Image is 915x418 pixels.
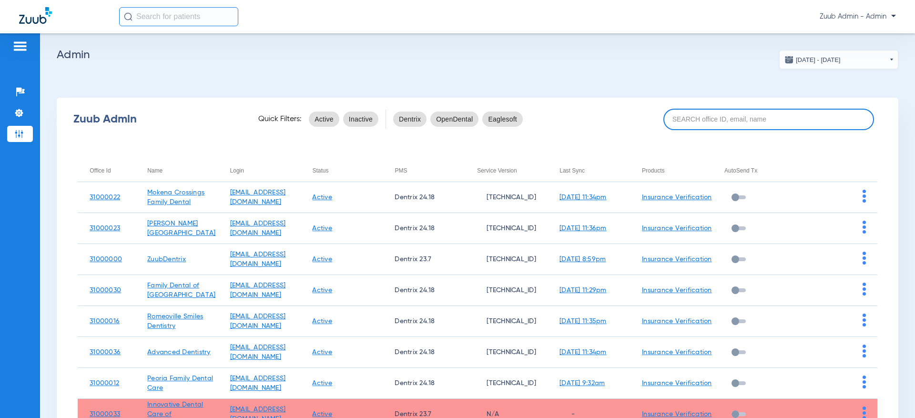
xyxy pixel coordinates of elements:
[230,165,301,176] div: Login
[395,165,465,176] div: PMS
[312,194,332,201] a: Active
[90,194,120,201] a: 31000022
[383,337,465,368] td: Dentrix 24.18
[147,313,203,329] a: Romeoville Smiles Dentistry
[863,283,866,296] img: group-dot-blue.svg
[559,256,606,263] a: [DATE] 8:59pm
[393,110,523,129] mat-chip-listbox: pms-filters
[90,225,120,232] a: 31000023
[863,221,866,234] img: group-dot-blue.svg
[559,349,607,356] a: [DATE] 11:34pm
[312,318,332,325] a: Active
[399,114,421,124] span: Dentrix
[230,220,286,236] a: [EMAIL_ADDRESS][DOMAIN_NAME]
[488,114,517,124] span: Eaglesoft
[383,275,465,306] td: Dentrix 24.18
[383,306,465,337] td: Dentrix 24.18
[465,275,548,306] td: [TECHNICAL_ID]
[779,50,898,69] button: [DATE] - [DATE]
[559,287,607,294] a: [DATE] 11:29pm
[312,225,332,232] a: Active
[73,114,242,124] div: Zuub Admin
[642,256,712,263] a: Insurance Verification
[309,110,378,129] mat-chip-listbox: status-filters
[820,12,896,21] span: Zuub Admin - Admin
[230,165,244,176] div: Login
[724,165,795,176] div: AutoSend Tx
[642,165,664,176] div: Products
[90,411,120,418] a: 31000033
[349,114,373,124] span: Inactive
[477,165,548,176] div: Service Version
[124,12,132,21] img: Search Icon
[465,306,548,337] td: [TECHNICAL_ID]
[863,252,866,265] img: group-dot-blue.svg
[559,411,575,418] span: -
[230,251,286,267] a: [EMAIL_ADDRESS][DOMAIN_NAME]
[312,380,332,387] a: Active
[559,165,630,176] div: Last Sync
[642,318,712,325] a: Insurance Verification
[863,314,866,326] img: group-dot-blue.svg
[315,114,334,124] span: Active
[312,287,332,294] a: Active
[230,313,286,329] a: [EMAIL_ADDRESS][DOMAIN_NAME]
[395,165,407,176] div: PMS
[147,220,215,236] a: [PERSON_NAME][GEOGRAPHIC_DATA]
[90,318,120,325] a: 31000016
[230,282,286,298] a: [EMAIL_ADDRESS][DOMAIN_NAME]
[559,318,607,325] a: [DATE] 11:35pm
[642,225,712,232] a: Insurance Verification
[19,7,52,24] img: Zuub Logo
[724,165,757,176] div: AutoSend Tx
[147,189,204,205] a: Mokena Crossings Family Dental
[465,182,548,213] td: [TECHNICAL_ID]
[863,190,866,203] img: group-dot-blue.svg
[642,411,712,418] a: Insurance Verification
[57,50,898,60] h2: Admin
[312,165,383,176] div: Status
[230,375,286,391] a: [EMAIL_ADDRESS][DOMAIN_NAME]
[383,244,465,275] td: Dentrix 23.7
[559,380,605,387] a: [DATE] 9:32am
[642,349,712,356] a: Insurance Verification
[663,109,874,130] input: SEARCH office ID, email, name
[863,345,866,357] img: group-dot-blue.svg
[559,194,607,201] a: [DATE] 11:34pm
[383,213,465,244] td: Dentrix 24.18
[784,55,794,64] img: date.svg
[90,165,135,176] div: Office Id
[147,256,186,263] a: ZuubDentrix
[642,165,712,176] div: Products
[90,287,121,294] a: 31000030
[863,376,866,388] img: group-dot-blue.svg
[147,375,213,391] a: Peoria Family Dental Care
[436,114,473,124] span: OpenDental
[465,337,548,368] td: [TECHNICAL_ID]
[312,349,332,356] a: Active
[312,165,328,176] div: Status
[90,165,111,176] div: Office Id
[559,225,607,232] a: [DATE] 11:36pm
[642,194,712,201] a: Insurance Verification
[230,344,286,360] a: [EMAIL_ADDRESS][DOMAIN_NAME]
[312,256,332,263] a: Active
[465,213,548,244] td: [TECHNICAL_ID]
[119,7,238,26] input: Search for patients
[477,165,517,176] div: Service Version
[642,287,712,294] a: Insurance Verification
[642,380,712,387] a: Insurance Verification
[465,368,548,399] td: [TECHNICAL_ID]
[383,368,465,399] td: Dentrix 24.18
[90,349,121,356] a: 31000036
[258,114,302,124] span: Quick Filters:
[90,380,119,387] a: 31000012
[230,189,286,205] a: [EMAIL_ADDRESS][DOMAIN_NAME]
[559,165,585,176] div: Last Sync
[465,244,548,275] td: [TECHNICAL_ID]
[90,256,122,263] a: 31000000
[383,182,465,213] td: Dentrix 24.18
[147,165,163,176] div: Name
[147,165,218,176] div: Name
[147,349,211,356] a: Advanced Dentistry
